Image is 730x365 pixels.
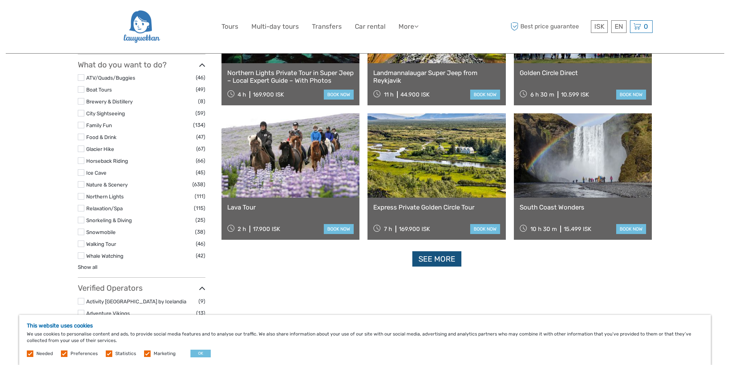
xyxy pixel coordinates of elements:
a: Multi-day tours [251,21,299,32]
div: EN [611,20,627,33]
a: Horseback Riding [86,158,128,164]
span: Best price guarantee [509,20,589,33]
span: (46) [196,73,205,82]
div: 44.900 ISK [400,91,430,98]
a: Walking Tour [86,241,116,247]
a: book now [324,90,354,100]
span: 0 [643,23,649,30]
a: Car rental [355,21,386,32]
button: OK [190,350,211,357]
a: South Coast Wonders [520,203,646,211]
a: Family Fun [86,122,112,128]
a: Snorkeling & Diving [86,217,132,223]
a: Glacier Hike [86,146,114,152]
a: Snowmobile [86,229,116,235]
span: 11 h [384,91,394,98]
span: (45) [196,168,205,177]
label: Needed [36,350,53,357]
span: (66) [196,156,205,165]
span: (59) [195,109,205,118]
span: 6 h 30 m [530,91,554,98]
a: Tours [221,21,238,32]
a: Activity [GEOGRAPHIC_DATA] by Icelandia [86,298,186,304]
div: 169.900 ISK [253,91,284,98]
a: Adventure Vikings [86,310,130,316]
a: Food & Drink [86,134,116,140]
h3: Verified Operators [78,283,205,293]
a: Express Private Golden Circle Tour [373,203,500,211]
label: Statistics [115,350,136,357]
label: Marketing [154,350,176,357]
a: Northern Lights Private Tour in Super Jeep – Local Expert Guide – With Photos [227,69,354,85]
a: Show all [78,264,97,270]
a: Whale Watching [86,253,123,259]
a: Relaxation/Spa [86,205,123,211]
span: ISK [594,23,604,30]
div: 17.900 ISK [253,226,280,232]
span: 10 h 30 m [530,226,557,232]
span: 4 h [238,91,246,98]
a: book now [470,224,500,234]
button: Open LiveChat chat widget [88,12,97,21]
span: (46) [196,239,205,248]
div: We use cookies to personalise content and ads, to provide social media features and to analyse ou... [19,315,711,365]
span: (8) [198,97,205,106]
span: (9) [198,297,205,306]
span: (134) [193,121,205,129]
div: 15.499 ISK [564,226,591,232]
span: 7 h [384,226,392,232]
h3: What do you want to do? [78,60,205,69]
h5: This website uses cookies [27,322,703,329]
img: 2954-36deae89-f5b4-4889-ab42-60a468582106_logo_big.png [123,6,160,47]
a: Northern Lights [86,193,124,200]
span: (38) [195,228,205,236]
a: Nature & Scenery [86,182,128,188]
span: (111) [195,192,205,201]
span: (25) [195,216,205,224]
p: We're away right now. Please check back later! [11,13,87,20]
label: Preferences [71,350,98,357]
a: book now [470,90,500,100]
a: See more [412,251,461,267]
a: Transfers [312,21,342,32]
span: (42) [196,251,205,260]
a: book now [616,224,646,234]
div: 169.900 ISK [399,226,430,232]
a: Landmannalaugar Super Jeep from Reykjavik [373,69,500,85]
a: Ice Cave [86,170,107,176]
a: More [399,21,418,32]
a: City Sightseeing [86,110,125,116]
a: book now [616,90,646,100]
a: Brewery & Distillery [86,98,133,105]
a: Golden Circle Direct [520,69,646,77]
span: (67) [196,144,205,153]
span: 2 h [238,226,246,232]
div: 10.599 ISK [561,91,589,98]
span: (638) [192,180,205,189]
a: Boat Tours [86,87,112,93]
span: (49) [196,85,205,94]
a: Lava Tour [227,203,354,211]
span: (13) [196,309,205,318]
span: (115) [194,204,205,213]
span: (47) [196,133,205,141]
a: ATV/Quads/Buggies [86,75,135,81]
a: book now [324,224,354,234]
